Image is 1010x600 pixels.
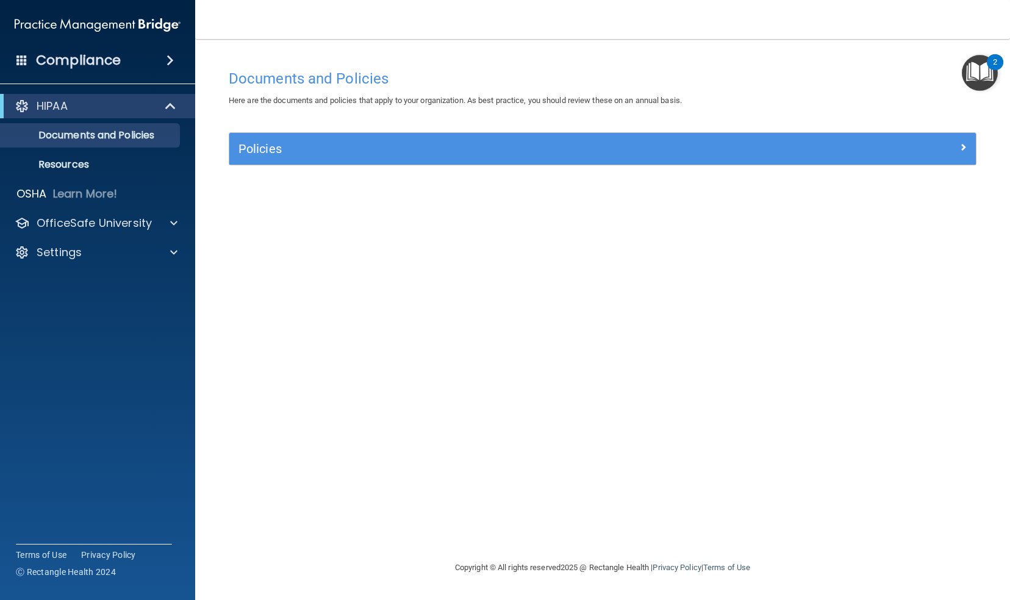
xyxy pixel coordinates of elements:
a: HIPAA [15,99,177,113]
a: Privacy Policy [653,563,701,572]
div: 2 [993,62,997,78]
p: Resources [8,159,174,171]
h4: Compliance [36,52,121,69]
p: Settings [37,245,82,260]
span: Here are the documents and policies that apply to your organization. As best practice, you should... [229,96,682,105]
p: Documents and Policies [8,129,174,141]
div: Copyright © All rights reserved 2025 @ Rectangle Health | | [380,548,825,587]
a: OfficeSafe University [15,216,177,230]
a: Terms of Use [16,549,66,561]
p: OfficeSafe University [37,216,152,230]
p: HIPAA [37,99,68,113]
iframe: Drift Widget Chat Controller [799,513,995,562]
p: Learn More! [53,187,118,201]
img: PMB logo [15,13,181,37]
h4: Documents and Policies [229,71,976,87]
a: Policies [238,139,967,159]
a: Privacy Policy [81,549,136,561]
p: OSHA [16,187,47,201]
h5: Policies [238,142,780,155]
a: Settings [15,245,177,260]
button: Open Resource Center, 2 new notifications [962,55,998,91]
a: Terms of Use [703,563,750,572]
span: Ⓒ Rectangle Health 2024 [16,566,116,578]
